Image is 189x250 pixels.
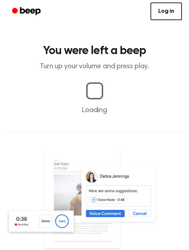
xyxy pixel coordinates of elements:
[7,5,47,18] a: Beep
[150,2,182,20] a: Log in
[6,105,183,116] p: Loading
[6,45,183,57] h1: You were left a beep
[6,62,183,71] p: Turn up your volume and press play.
